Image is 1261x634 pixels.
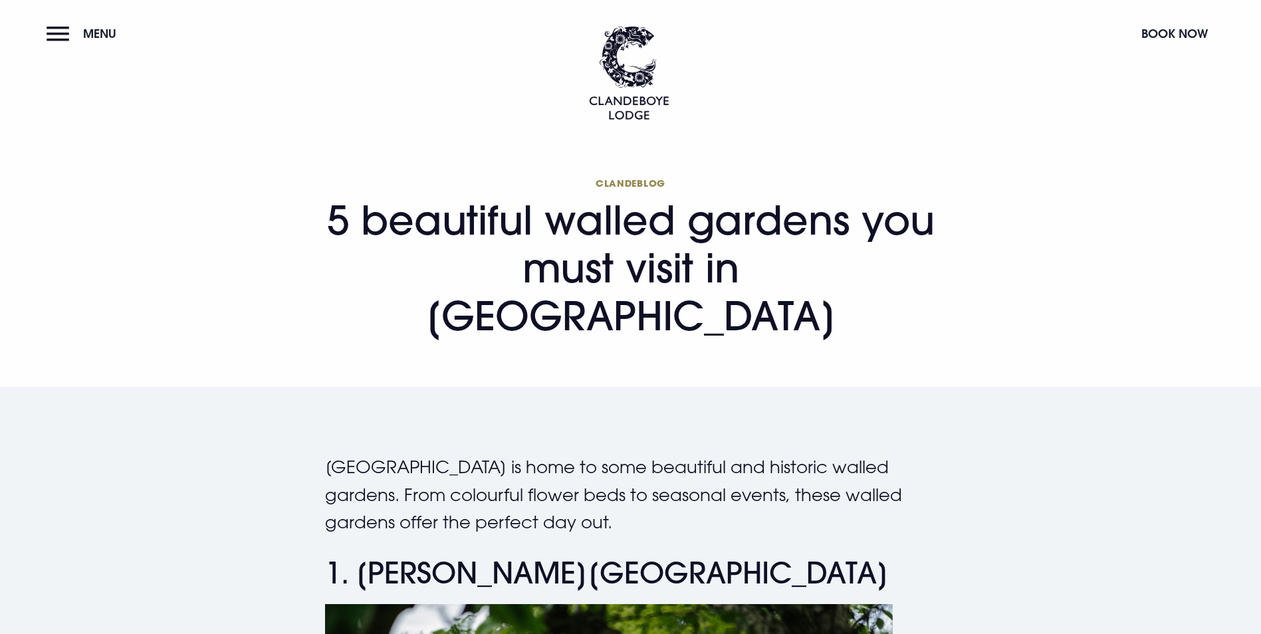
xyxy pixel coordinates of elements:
h1: 5 beautiful walled gardens you must visit in [GEOGRAPHIC_DATA] [325,177,937,340]
button: Book Now [1135,19,1214,48]
h2: 1. [PERSON_NAME][GEOGRAPHIC_DATA] [325,556,937,591]
p: [GEOGRAPHIC_DATA] is home to some beautiful and historic walled gardens. From colourful flower be... [325,453,937,536]
img: Clandeboye Lodge [589,26,669,120]
span: Menu [83,26,116,41]
button: Menu [47,19,123,48]
span: Clandeblog [325,177,937,189]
